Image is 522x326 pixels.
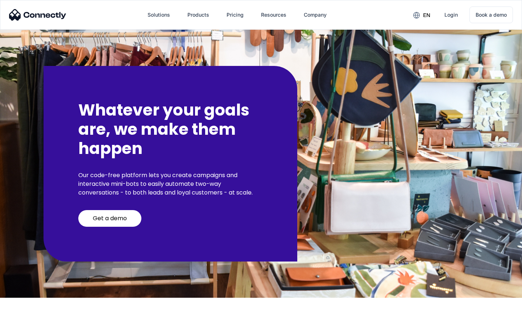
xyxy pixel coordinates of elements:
[439,6,464,24] a: Login
[9,9,66,21] img: Connectly Logo
[469,7,513,23] a: Book a demo
[78,210,141,227] a: Get a demo
[148,10,170,20] div: Solutions
[93,215,127,222] div: Get a demo
[221,6,249,24] a: Pricing
[78,171,262,197] p: Our code-free platform lets you create campaigns and interactive mini-bots to easily automate two...
[187,10,209,20] div: Products
[227,10,244,20] div: Pricing
[78,101,262,158] h2: Whatever your goals are, we make them happen
[444,10,458,20] div: Login
[7,313,43,323] aside: Language selected: English
[261,10,286,20] div: Resources
[423,10,430,20] div: en
[14,313,43,323] ul: Language list
[304,10,327,20] div: Company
